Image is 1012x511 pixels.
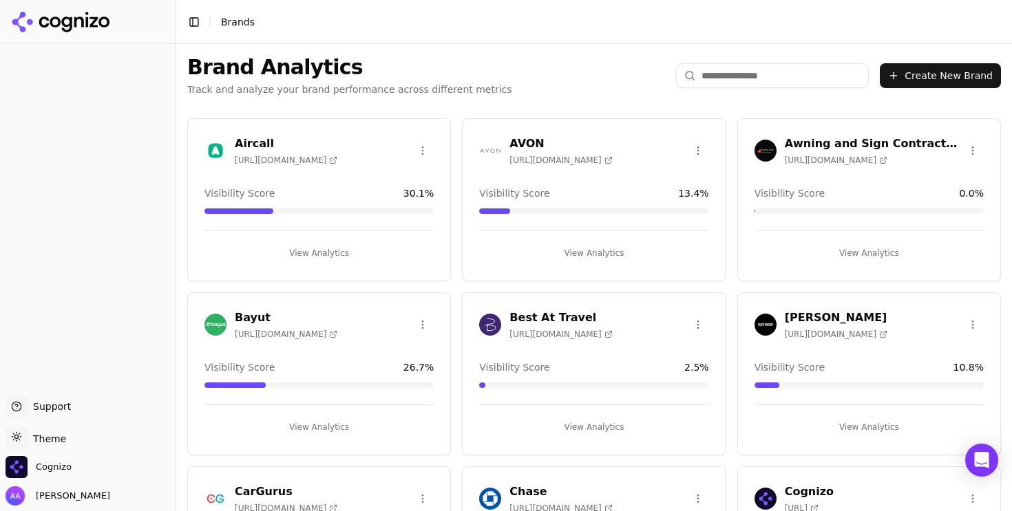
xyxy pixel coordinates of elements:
[36,461,72,473] span: Cognizo
[187,83,512,96] p: Track and analyze your brand performance across different metrics
[755,416,984,438] button: View Analytics
[221,17,255,28] span: Brands
[785,135,962,152] h3: Awning and Sign Contractors
[479,360,549,374] span: Visibility Score
[235,135,337,152] h3: Aircall
[785,483,834,500] h3: Cognizo
[509,135,612,152] h3: AVON
[509,309,612,326] h3: Best At Travel
[235,483,337,500] h3: CarGurus
[755,314,777,336] img: Buck Mason
[6,456,28,478] img: Cognizo
[479,242,708,264] button: View Analytics
[755,186,825,200] span: Visibility Score
[403,186,434,200] span: 30.1 %
[785,155,887,166] span: [URL][DOMAIN_NAME]
[959,186,984,200] span: 0.0 %
[755,140,777,162] img: Awning and Sign Contractors
[953,360,984,374] span: 10.8 %
[785,309,887,326] h3: [PERSON_NAME]
[479,140,501,162] img: AVON
[221,15,973,29] nav: breadcrumb
[204,488,226,510] img: CarGurus
[880,63,1001,88] button: Create New Brand
[785,329,887,340] span: [URL][DOMAIN_NAME]
[6,456,72,478] button: Open organization switcher
[235,329,337,340] span: [URL][DOMAIN_NAME]
[6,486,25,505] img: Alp Aysan
[6,486,110,505] button: Open user button
[28,400,71,413] span: Support
[204,140,226,162] img: Aircall
[235,309,337,326] h3: Bayut
[479,314,501,336] img: Best At Travel
[965,444,998,477] div: Open Intercom Messenger
[678,186,708,200] span: 13.4 %
[684,360,709,374] span: 2.5 %
[479,416,708,438] button: View Analytics
[204,416,434,438] button: View Analytics
[204,186,275,200] span: Visibility Score
[509,483,612,500] h3: Chase
[204,360,275,374] span: Visibility Score
[755,360,825,374] span: Visibility Score
[755,488,777,510] img: Cognizo
[403,360,434,374] span: 26.7 %
[204,242,434,264] button: View Analytics
[187,55,512,80] h1: Brand Analytics
[30,490,110,502] span: [PERSON_NAME]
[204,314,226,336] img: Bayut
[28,433,66,444] span: Theme
[755,242,984,264] button: View Analytics
[235,155,337,166] span: [URL][DOMAIN_NAME]
[509,329,612,340] span: [URL][DOMAIN_NAME]
[509,155,612,166] span: [URL][DOMAIN_NAME]
[479,186,549,200] span: Visibility Score
[479,488,501,510] img: Chase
